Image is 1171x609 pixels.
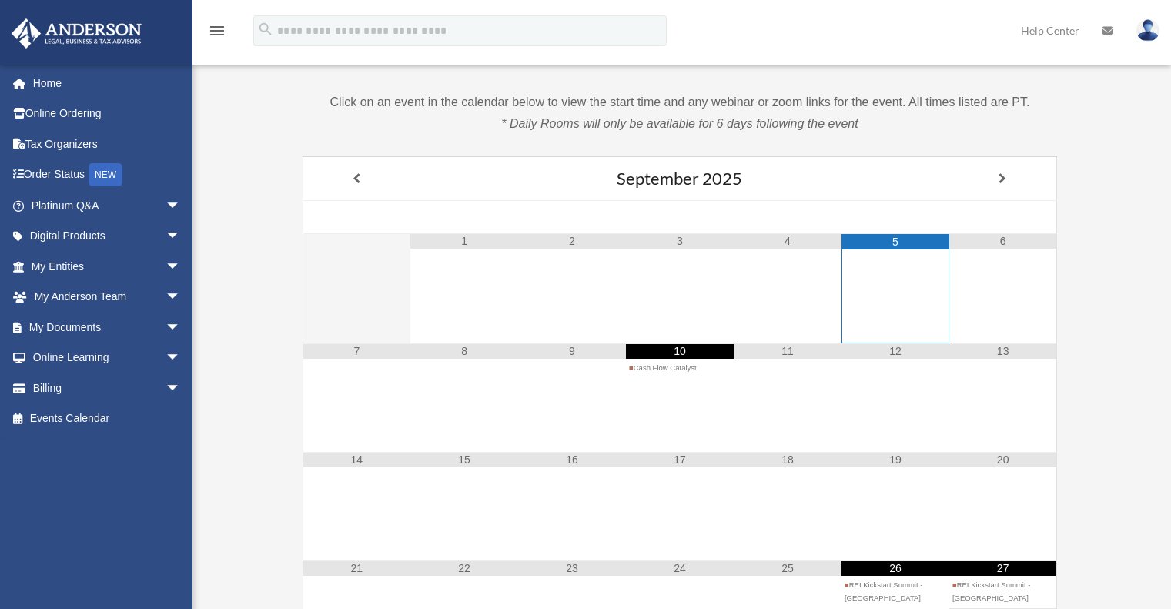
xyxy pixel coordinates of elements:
a: My Anderson Teamarrow_drop_down [11,282,204,313]
a: Online Learningarrow_drop_down [11,343,204,373]
span: 19 [841,453,949,467]
span: arrow_drop_down [166,190,196,222]
span: 24 [626,561,734,576]
p: Click on an event in the calendar below to view the start time and any webinar or zoom links for ... [208,92,1152,135]
span: ■ [629,363,634,372]
a: My Documentsarrow_drop_down [11,312,204,343]
span: REI Kickstart Summit - [GEOGRAPHIC_DATA] [845,581,922,602]
th: Mon [410,201,518,234]
span: arrow_drop_down [166,282,196,313]
span: 17 [626,453,734,467]
span: arrow_drop_down [166,373,196,404]
th: Fri [841,201,949,234]
th: Sun [303,201,410,234]
span: 11 [734,344,841,359]
img: User Pic [1136,19,1159,42]
span: arrow_drop_down [166,343,196,374]
button: Previous Month [303,165,410,192]
a: Online Ordering [11,99,204,129]
span: arrow_drop_down [166,221,196,253]
button: Next Month [949,165,1056,192]
span: 15 [410,453,518,467]
span: 21 [303,561,410,576]
span: 22 [410,561,518,576]
span: Cash Flow Catalyst [629,363,697,372]
th: Tue [518,201,626,234]
span: 25 [734,561,841,576]
th: Wed [626,201,734,234]
span: REI Kickstart Summit - [GEOGRAPHIC_DATA] [952,581,1030,602]
a: Platinum Q&Aarrow_drop_down [11,190,204,221]
a: Events Calendar [11,403,204,434]
th: Sat [949,201,1057,234]
span: 6 [949,234,1056,249]
span: 3 [626,234,734,249]
span: 2 [518,234,626,249]
th: Thu [734,201,841,234]
span: 8 [410,344,518,359]
span: September [617,168,699,189]
a: Digital Productsarrow_drop_down [11,221,204,252]
span: arrow_drop_down [166,251,196,283]
span: 5 [842,235,949,249]
span: 27 [949,561,1056,576]
a: Home [11,68,204,99]
span: 26 [841,561,949,576]
span: ■ [845,581,849,589]
span: 20 [949,453,1056,467]
span: 12 [841,344,949,359]
span: 4 [734,234,841,249]
div: NEW [89,163,122,186]
i: search [257,21,274,38]
a: Billingarrow_drop_down [11,373,204,403]
a: menu [208,27,226,40]
span: 1 [410,234,518,249]
span: 14 [303,453,410,467]
span: ■ [952,581,957,589]
span: 2025 [702,168,742,189]
a: My Entitiesarrow_drop_down [11,251,204,282]
img: Anderson Advisors Platinum Portal [7,18,146,49]
a: Order StatusNEW [11,159,204,191]
span: arrow_drop_down [166,312,196,343]
span: 7 [303,344,410,359]
span: 23 [518,561,626,576]
a: Tax Organizers [11,129,204,159]
span: 18 [734,453,841,467]
i: menu [208,22,226,40]
span: 13 [949,344,1056,359]
span: 16 [518,453,626,467]
em: * Daily Rooms will only be available for 6 days following the event [501,117,858,130]
span: 10 [626,344,734,359]
span: 9 [518,344,626,359]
